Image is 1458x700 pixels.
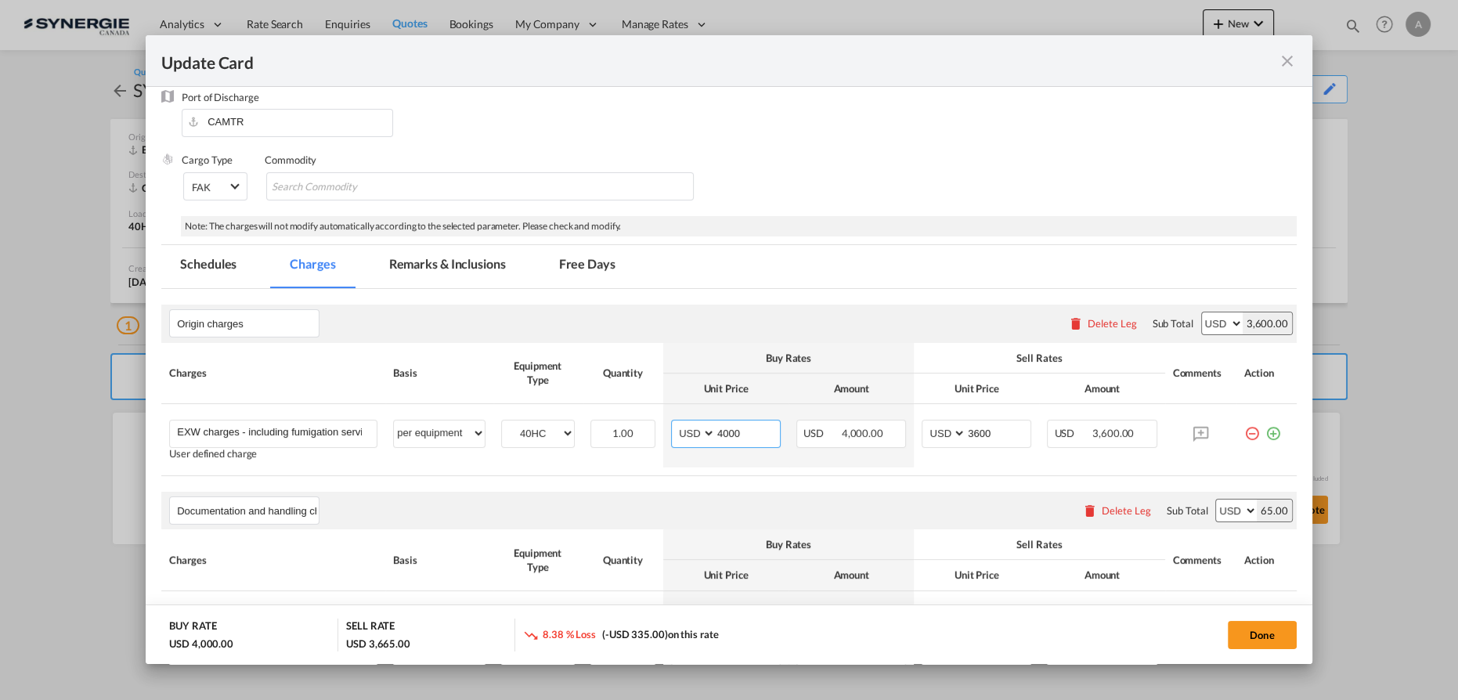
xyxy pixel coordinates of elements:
div: Quantity [590,366,655,380]
span: 1.00 [612,427,633,439]
div: 3,600.00 [1243,312,1292,334]
div: User defined charge [169,448,377,460]
th: Action [1236,343,1297,404]
div: Buy Rates [671,351,906,365]
input: Leg Name [177,499,319,522]
div: Buy Rates [671,537,906,551]
input: Search Commodity [272,175,415,200]
md-select: Select Cargo type: FAK [183,172,247,200]
div: Sell Rates [922,351,1157,365]
th: Amount [1039,560,1164,590]
input: 3600 [966,420,1030,444]
th: Amount [789,560,914,590]
th: Unit Price [663,373,789,404]
div: Basis [393,553,485,567]
md-icon: icon-minus-circle-outline red-400-fg [1244,420,1260,435]
span: 8.38 % Loss [543,628,596,640]
label: Commodity [265,153,316,166]
div: Sell Rates [922,537,1157,551]
input: Enter Port of Discharge [189,110,392,133]
md-icon: icon-delete [1082,503,1098,518]
th: Comments [1165,529,1237,590]
input: 4000 [716,420,780,444]
span: 3,600.00 [1092,427,1134,439]
div: 65.00 [1257,500,1292,521]
img: cargo.png [161,153,174,165]
div: Charges [169,553,377,567]
div: Sub Total [1167,503,1207,518]
div: Sub Total [1152,316,1193,330]
div: FAK [192,181,211,193]
th: Action [1236,529,1297,590]
div: SELL RATE [346,619,395,637]
span: USD [1054,427,1090,439]
div: USD 3,665.00 [346,637,410,651]
div: Charges [169,366,377,380]
md-chips-wrap: Chips container with autocompletion. Enter the text area, type text to search, and then use the u... [266,172,693,200]
div: Note: The charges will not modify automatically according to the selected parameter. Please check... [181,216,1297,237]
div: Update Card [161,51,1278,70]
div: Delete Leg [1102,504,1151,517]
span: USD [803,427,839,439]
div: BUY RATE [169,619,216,637]
button: Delete Leg [1082,504,1151,517]
md-tab-item: Charges [271,245,354,288]
div: Equipment Type [501,359,575,387]
th: Amount [1039,373,1164,404]
md-icon: icon-delete [1067,316,1083,331]
span: 4,000.00 [842,427,883,439]
div: Equipment Type [501,546,575,574]
md-icon: icon-plus-circle-outline green-400-fg [1265,420,1281,435]
label: Port of Discharge [182,91,258,103]
md-tab-item: Schedules [161,245,255,288]
input: Charge Name [177,420,377,444]
md-tab-item: Free Days [540,245,634,288]
div: Basis [393,366,485,380]
md-tab-item: Remarks & Inclusions [370,245,525,288]
select: per equipment [394,420,484,446]
th: Amount [789,373,914,404]
input: Leg Name [177,312,319,335]
th: Unit Price [914,560,1039,590]
div: Delete Leg [1087,317,1136,330]
md-input-container: EXW charges - including fumigation services [170,420,377,444]
span: (-USD 335.00) [602,628,668,640]
th: Unit Price [663,560,789,590]
button: Delete Leg [1067,317,1136,330]
button: Done [1228,621,1297,649]
label: Cargo Type [182,153,233,166]
md-pagination-wrapper: Use the left and right arrow keys to navigate between tabs [161,245,650,288]
div: on this rate [523,627,718,644]
th: Unit Price [914,373,1039,404]
div: Quantity [590,553,655,567]
md-icon: icon-close fg-AAA8AD m-0 pointer [1278,52,1297,70]
th: Comments [1165,343,1237,404]
md-icon: icon-trending-down [523,627,539,643]
div: USD 4,000.00 [169,637,233,651]
md-dialog: Update CardPort of ... [146,35,1312,665]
